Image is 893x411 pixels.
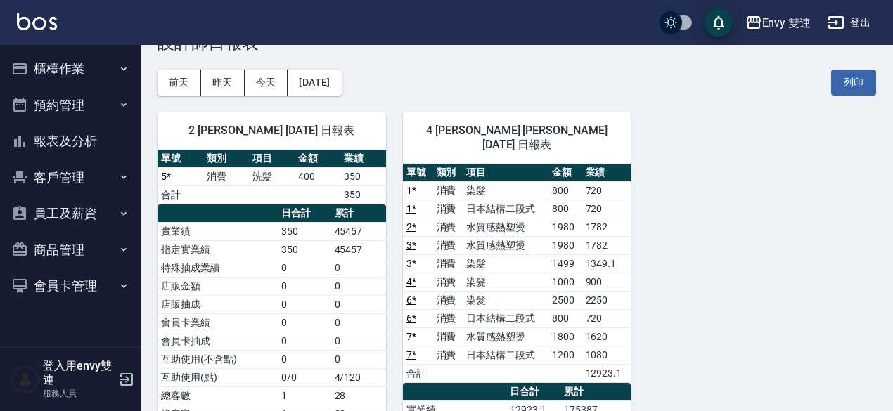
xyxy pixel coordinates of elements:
[463,236,548,254] td: 水質感熱塑燙
[582,236,631,254] td: 1782
[582,164,631,182] th: 業績
[158,332,278,350] td: 會員卡抽成
[158,240,278,259] td: 指定實業績
[278,277,330,295] td: 0
[6,195,135,232] button: 員工及薪資
[582,346,631,364] td: 1080
[331,259,386,277] td: 0
[43,359,115,387] h5: 登入用envy雙連
[6,159,135,196] button: 客戶管理
[278,368,330,386] td: 0/0
[582,309,631,327] td: 720
[158,150,203,168] th: 單號
[278,222,330,240] td: 350
[705,8,733,37] button: save
[203,150,249,168] th: 類別
[506,383,560,401] th: 日合計
[582,327,631,346] td: 1620
[582,254,631,273] td: 1349.1
[433,346,463,364] td: 消費
[278,204,330,223] th: 日合計
[158,295,278,313] td: 店販抽成
[249,150,295,168] th: 項目
[158,386,278,405] td: 總客數
[548,200,582,218] td: 800
[288,70,341,96] button: [DATE]
[158,277,278,295] td: 店販金額
[331,313,386,332] td: 0
[340,150,386,168] th: 業績
[340,185,386,204] td: 350
[463,200,548,218] td: 日本結構二段式
[548,291,582,309] td: 2500
[582,364,631,382] td: 12923.1
[331,204,386,223] th: 累計
[295,167,340,185] td: 400
[278,350,330,368] td: 0
[762,14,811,32] div: Envy 雙連
[548,254,582,273] td: 1499
[433,164,463,182] th: 類別
[582,273,631,291] td: 900
[433,291,463,309] td: 消費
[433,200,463,218] td: 消費
[203,167,249,185] td: 消費
[548,327,582,346] td: 1800
[278,332,330,350] td: 0
[548,273,582,291] td: 1000
[433,309,463,327] td: 消費
[158,259,278,277] td: 特殊抽成業績
[158,222,278,240] td: 實業績
[158,150,386,204] table: a dense table
[403,364,433,382] td: 合計
[433,254,463,273] td: 消費
[43,387,115,400] p: 服務人員
[548,236,582,254] td: 1980
[249,167,295,185] td: 洗髮
[278,259,330,277] td: 0
[295,150,340,168] th: 金額
[278,240,330,259] td: 350
[6,51,135,87] button: 櫃檯作業
[331,295,386,313] td: 0
[245,70,288,96] button: 今天
[433,218,463,236] td: 消費
[548,218,582,236] td: 1980
[331,240,386,259] td: 45457
[278,295,330,313] td: 0
[158,313,278,332] td: 會員卡業績
[822,10,876,36] button: 登出
[582,181,631,200] td: 720
[582,200,631,218] td: 720
[6,87,135,124] button: 預約管理
[463,346,548,364] td: 日本結構二段式
[831,70,876,96] button: 列印
[548,309,582,327] td: 800
[463,164,548,182] th: 項目
[463,254,548,273] td: 染髮
[174,124,369,138] span: 2 [PERSON_NAME] [DATE] 日報表
[331,332,386,350] td: 0
[158,70,201,96] button: 前天
[340,167,386,185] td: 350
[158,350,278,368] td: 互助使用(不含點)
[158,185,203,204] td: 合計
[331,277,386,295] td: 0
[331,222,386,240] td: 45457
[403,164,433,182] th: 單號
[548,346,582,364] td: 1200
[6,268,135,304] button: 會員卡管理
[158,368,278,386] td: 互助使用(點)
[582,291,631,309] td: 2250
[6,232,135,268] button: 商品管理
[201,70,245,96] button: 昨天
[740,8,817,37] button: Envy 雙連
[463,273,548,291] td: 染髮
[463,309,548,327] td: 日本結構二段式
[331,386,386,405] td: 28
[463,291,548,309] td: 染髮
[6,123,135,159] button: 報表及分析
[433,181,463,200] td: 消費
[548,164,582,182] th: 金額
[331,350,386,368] td: 0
